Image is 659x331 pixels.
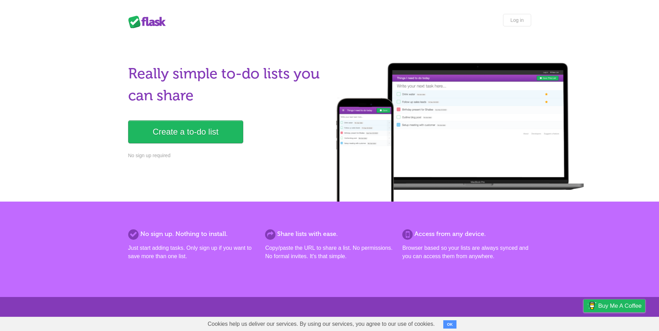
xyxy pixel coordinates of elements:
[265,244,394,261] p: Copy/paste the URL to share a list. No permissions. No formal invites. It's that simple.
[128,120,243,143] a: Create a to-do list
[128,63,326,107] h1: Really simple to-do lists you can share
[402,229,531,239] h2: Access from any device.
[128,229,257,239] h2: No sign up. Nothing to install.
[443,320,457,329] button: OK
[587,300,596,312] img: Buy me a coffee
[503,14,531,26] a: Log in
[128,244,257,261] p: Just start adding tasks. Only sign up if you want to save more than one list.
[128,152,326,159] p: No sign up required
[402,244,531,261] p: Browser based so your lists are always synced and you can access them from anywhere.
[265,229,394,239] h2: Share lists with ease.
[201,317,442,331] span: Cookies help us deliver our services. By using our services, you agree to our use of cookies.
[128,16,170,28] div: Flask Lists
[598,300,642,312] span: Buy me a coffee
[584,299,645,312] a: Buy me a coffee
